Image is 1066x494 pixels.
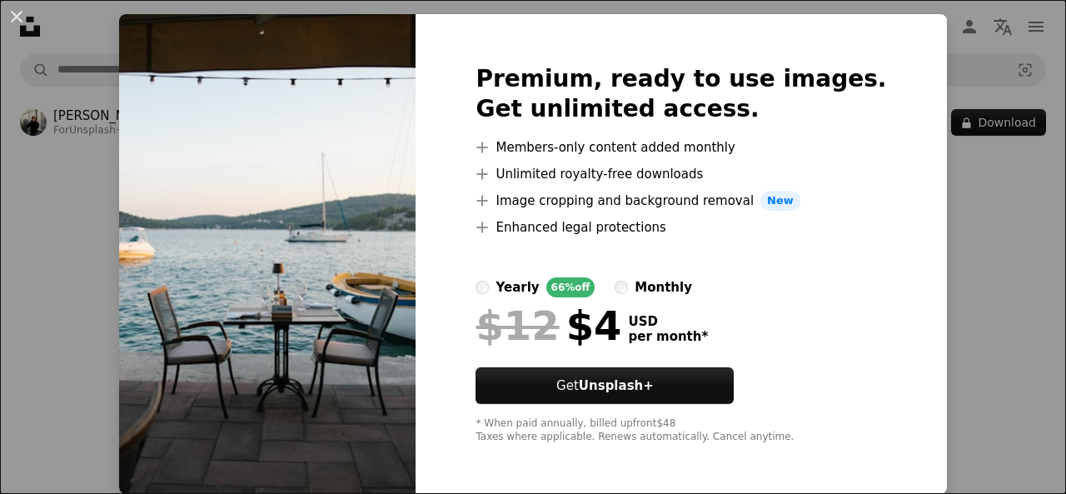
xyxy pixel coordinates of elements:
[635,277,692,297] div: monthly
[628,329,708,344] span: per month *
[476,217,886,237] li: Enhanced legal protections
[760,191,800,211] span: New
[476,417,886,444] div: * When paid annually, billed upfront $48 Taxes where applicable. Renews automatically. Cancel any...
[476,367,734,404] button: GetUnsplash+
[496,277,539,297] div: yearly
[476,164,886,184] li: Unlimited royalty-free downloads
[476,191,886,211] li: Image cropping and background removal
[579,378,654,393] strong: Unsplash+
[476,304,621,347] div: $4
[476,281,489,294] input: yearly66%off
[476,137,886,157] li: Members-only content added monthly
[615,281,628,294] input: monthly
[119,14,416,494] img: premium_photo-1756175546675-f55b02bfa6e2
[628,314,708,329] span: USD
[476,304,559,347] span: $12
[476,64,886,124] h2: Premium, ready to use images. Get unlimited access.
[546,277,595,297] div: 66% off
